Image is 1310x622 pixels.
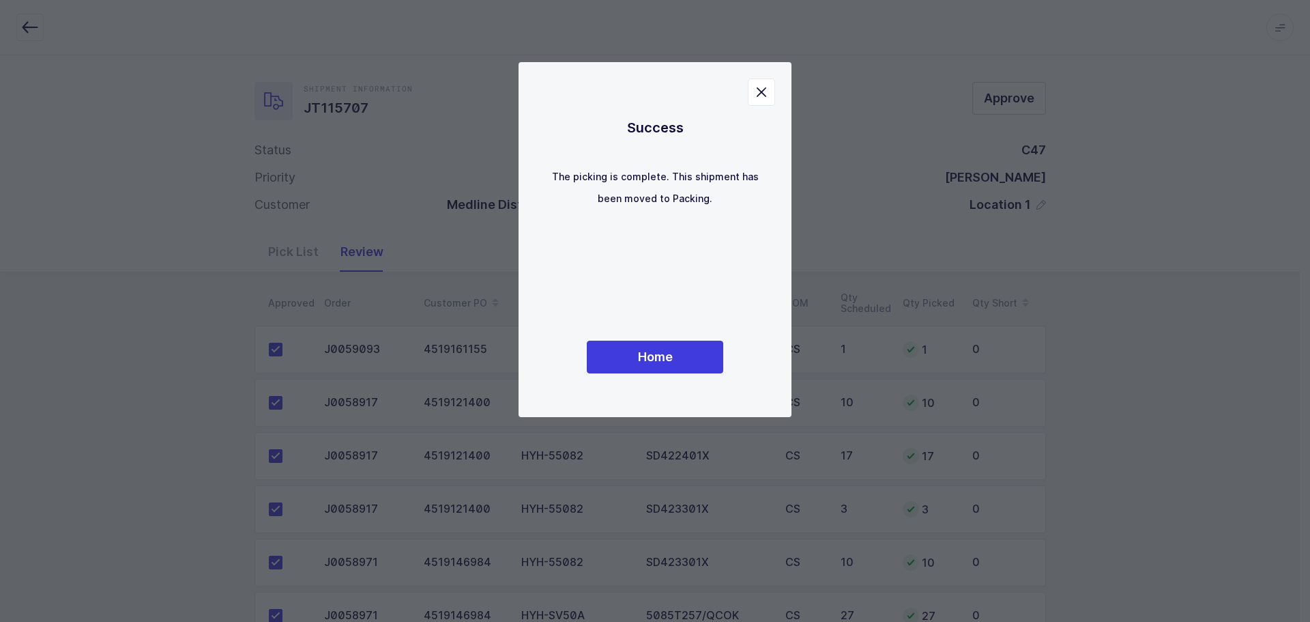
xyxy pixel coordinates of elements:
button: Home [587,341,723,373]
div: dialog [519,62,791,417]
h1: Success [546,117,764,139]
span: Home [638,348,673,365]
p: The picking is complete. This shipment has been moved to Packing. [546,166,764,210]
button: Close [748,79,775,106]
